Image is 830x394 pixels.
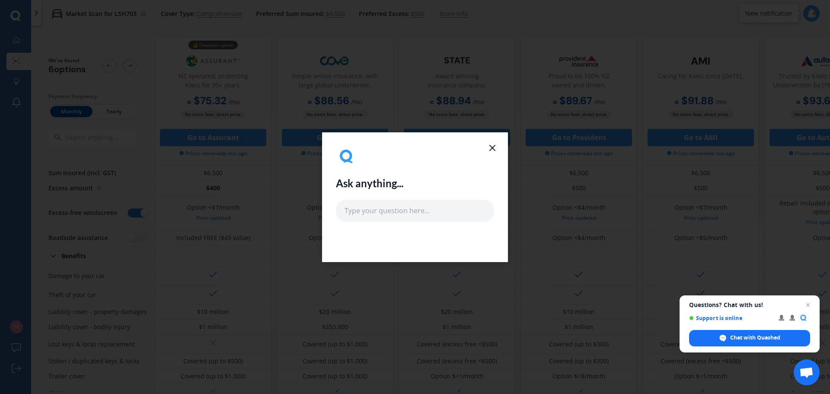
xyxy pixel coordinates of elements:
[794,359,820,385] div: Open chat
[803,300,813,310] span: Close chat
[730,334,780,342] span: Chat with Quashed
[336,177,403,190] h2: Ask anything...
[336,200,494,221] input: Type your question here...
[689,315,773,321] span: Support is online
[689,301,810,308] span: Questions? Chat with us!
[689,330,810,346] div: Chat with Quashed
